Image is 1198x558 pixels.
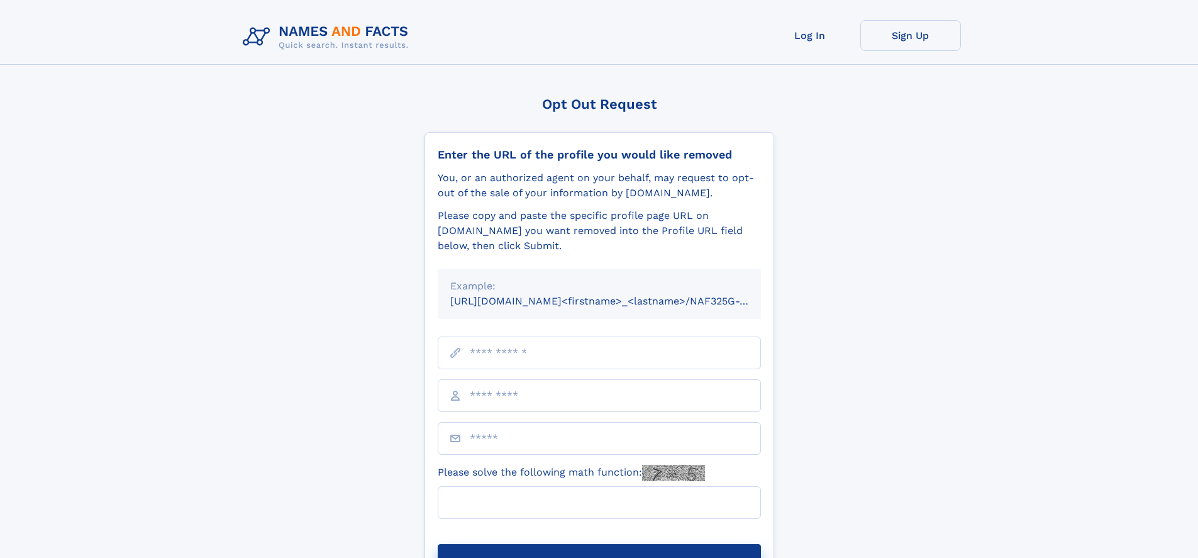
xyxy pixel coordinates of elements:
[238,20,419,54] img: Logo Names and Facts
[438,465,705,481] label: Please solve the following math function:
[438,208,761,254] div: Please copy and paste the specific profile page URL on [DOMAIN_NAME] you want removed into the Pr...
[450,295,785,307] small: [URL][DOMAIN_NAME]<firstname>_<lastname>/NAF325G-xxxxxxxx
[860,20,961,51] a: Sign Up
[450,279,748,294] div: Example:
[760,20,860,51] a: Log In
[438,148,761,162] div: Enter the URL of the profile you would like removed
[424,96,774,112] div: Opt Out Request
[438,170,761,201] div: You, or an authorized agent on your behalf, may request to opt-out of the sale of your informatio...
